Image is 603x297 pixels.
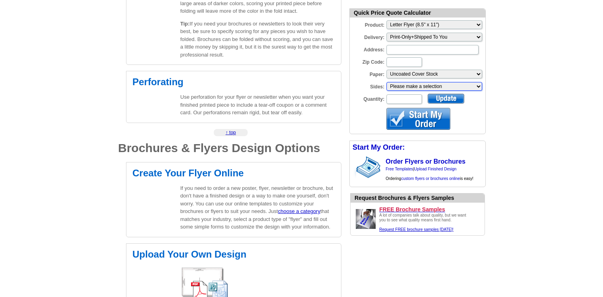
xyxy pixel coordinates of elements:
[386,158,465,165] a: Order Flyers or Brochures
[225,130,236,135] a: ↑ top
[118,142,341,154] h1: Brochures & Flyers Design Options
[350,44,386,53] label: Address:
[354,227,378,232] a: Request FREE samples of our brochures printing
[350,94,386,103] label: Quantity:
[132,250,335,259] h2: Upload Your Own Design
[180,20,335,59] p: If you need your brochures or newsletters to look their very best, be sure to specify scoring for...
[180,184,335,231] p: If you need to order a new poster, flyer, newsletter or brochure, but don't have a finished desig...
[386,167,473,181] span: | Ordering is easy!
[443,112,603,297] iframe: LiveChat chat widget
[354,207,378,231] img: Request FREE samples of our brochures printing
[350,57,386,66] label: Zip Code:
[180,93,335,117] p: Use perforation for your flyer or newsletter when you want your finished printed piece to include...
[350,81,386,90] label: Sides:
[132,77,335,87] h2: Perforating
[386,167,413,171] a: Free Templates
[379,227,453,232] a: Request FREE samples of our flyer & brochure printing.
[379,213,471,232] div: A lot of companies talk about quality, but we want you to see what quality means first hand.
[379,206,481,213] a: FREE Brochure Samples
[350,69,386,78] label: Paper:
[350,9,485,18] div: Quick Price Quote Calculator
[350,154,356,180] img: background image for brochures and flyers arrow
[356,154,384,180] img: stack of brochures with custom content
[350,141,485,154] div: Start My Order:
[355,194,485,202] div: Want to know how your brochure printing will look before you order it? Check our work.
[350,32,386,41] label: Delivery:
[401,176,460,181] a: custom flyers or brochures online
[180,21,190,27] span: Tip:
[278,208,320,214] a: choose a category
[350,20,386,29] label: Product:
[414,167,456,171] a: Upload Finished Design
[132,168,335,178] h2: Create Your Flyer Online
